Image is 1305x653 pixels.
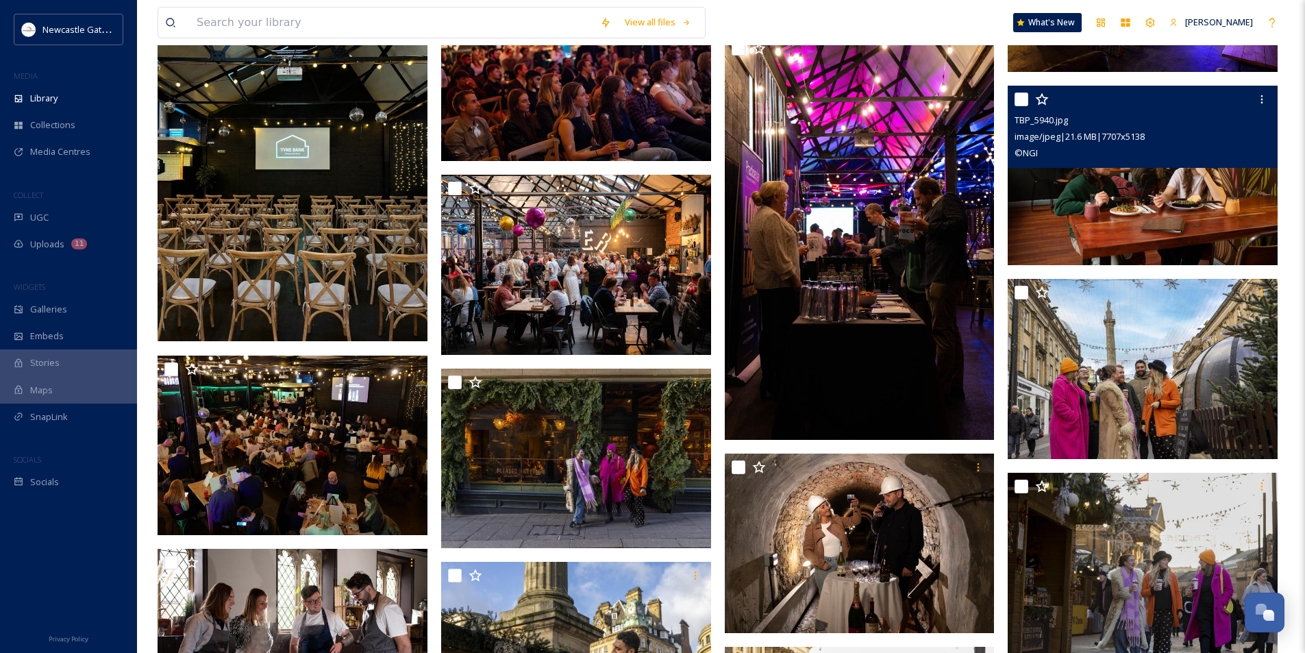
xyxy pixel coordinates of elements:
[30,238,64,251] span: Uploads
[14,454,41,465] span: SOCIALS
[441,368,711,548] img: 069 NGI Winter.JPG
[30,119,75,132] span: Collections
[190,8,593,38] input: Search your library
[1015,130,1145,143] span: image/jpeg | 21.6 MB | 7707 x 5138
[30,384,53,397] span: Maps
[22,23,36,36] img: DqD9wEUd_400x400.jpg
[30,410,68,423] span: SnapLink
[1013,13,1082,32] a: What's New
[1245,593,1284,632] button: Open Chat
[1008,279,1278,459] img: 029 NGI Winter.JPG
[1008,85,1278,265] img: TBP_5940.jpg
[725,454,995,634] img: TBP_5987.jpg
[14,282,45,292] span: WIDGETS
[618,9,698,36] a: View all files
[30,92,58,105] span: Library
[725,35,995,440] img: ext_1729675809.230304_events@tynebankbrewery.co.uk-Dentist Charity Event-32.jpg
[158,355,427,535] img: ext_1729675404.526337_events@tynebankbrewery.co.uk-Bob Ross-21.jpg
[30,356,60,369] span: Stories
[71,238,87,249] div: 11
[30,145,90,158] span: Media Centres
[1008,473,1278,653] img: 020 NGI Winter.JPG
[1015,114,1068,126] span: TBP_5940.jpg
[14,190,43,200] span: COLLECT
[30,476,59,489] span: Socials
[1185,16,1253,28] span: [PERSON_NAME]
[1015,147,1038,159] span: © NGI
[14,71,38,81] span: MEDIA
[30,303,67,316] span: Galleries
[49,634,88,643] span: Privacy Policy
[30,211,49,224] span: UGC
[1163,9,1260,36] a: [PERSON_NAME]
[30,330,64,343] span: Embeds
[441,175,711,355] img: ext_1729675008.887912_events@tynebankbrewery.co.uk-Bede Gaming-26.jpg
[42,23,169,36] span: Newcastle Gateshead Initiative
[49,630,88,646] a: Privacy Policy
